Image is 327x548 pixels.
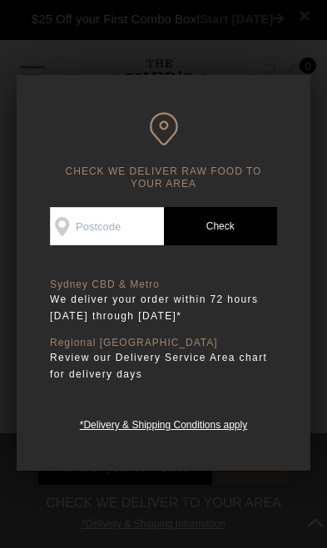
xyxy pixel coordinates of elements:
[50,291,277,324] p: We deliver your order within 72 hours [DATE] through [DATE]*
[164,207,278,245] a: Check Postcode
[50,337,277,349] p: Regional [GEOGRAPHIC_DATA]
[50,207,164,245] input: Postcode
[50,112,277,190] h6: CHECK WE DELIVER RAW FOOD TO YOUR AREA
[80,415,247,431] a: *Delivery & Shipping Conditions apply
[50,279,277,291] p: Sydney CBD & Metro
[50,349,277,383] p: Review our Delivery Service Area chart for delivery days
